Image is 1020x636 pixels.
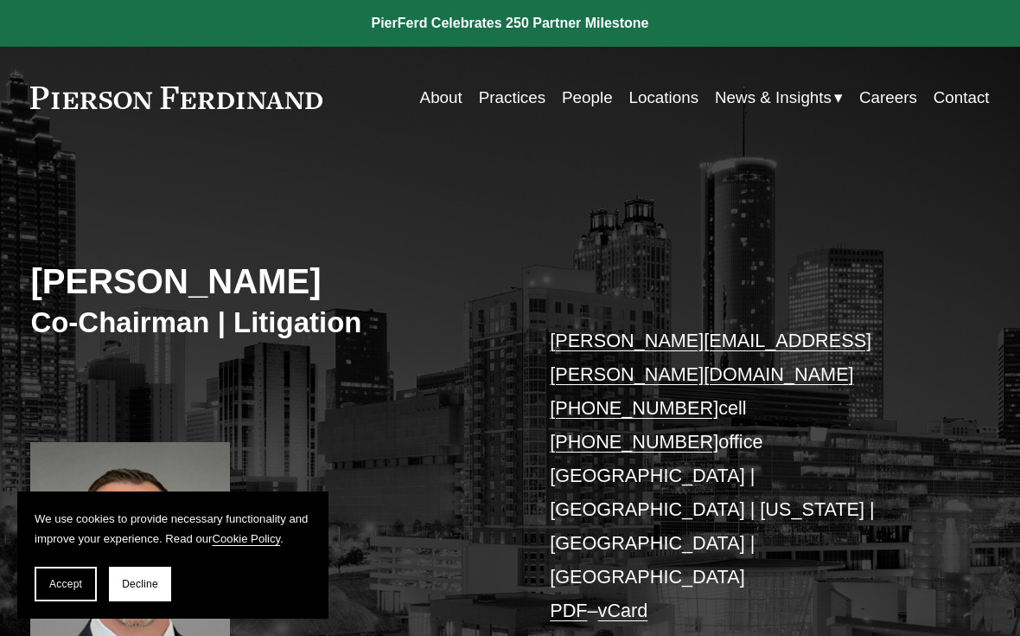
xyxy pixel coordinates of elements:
[562,81,613,114] a: People
[715,81,843,114] a: folder dropdown
[35,567,97,601] button: Accept
[122,578,158,590] span: Decline
[598,600,648,621] a: vCard
[17,491,328,619] section: Cookie banner
[550,324,949,627] p: cell office [GEOGRAPHIC_DATA] | [GEOGRAPHIC_DATA] | [US_STATE] | [GEOGRAPHIC_DATA] | [GEOGRAPHIC_...
[715,83,832,112] span: News & Insights
[420,81,462,114] a: About
[213,532,281,545] a: Cookie Policy
[859,81,917,114] a: Careers
[550,397,718,419] a: [PHONE_NUMBER]
[30,260,510,303] h2: [PERSON_NAME]
[479,81,545,114] a: Practices
[109,567,171,601] button: Decline
[629,81,699,114] a: Locations
[934,81,990,114] a: Contact
[550,431,718,453] a: [PHONE_NUMBER]
[550,600,587,621] a: PDF
[550,330,871,385] a: [PERSON_NAME][EMAIL_ADDRESS][PERSON_NAME][DOMAIN_NAME]
[49,578,82,590] span: Accept
[35,509,311,549] p: We use cookies to provide necessary functionality and improve your experience. Read our .
[30,305,510,341] h3: Co-Chairman | Litigation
